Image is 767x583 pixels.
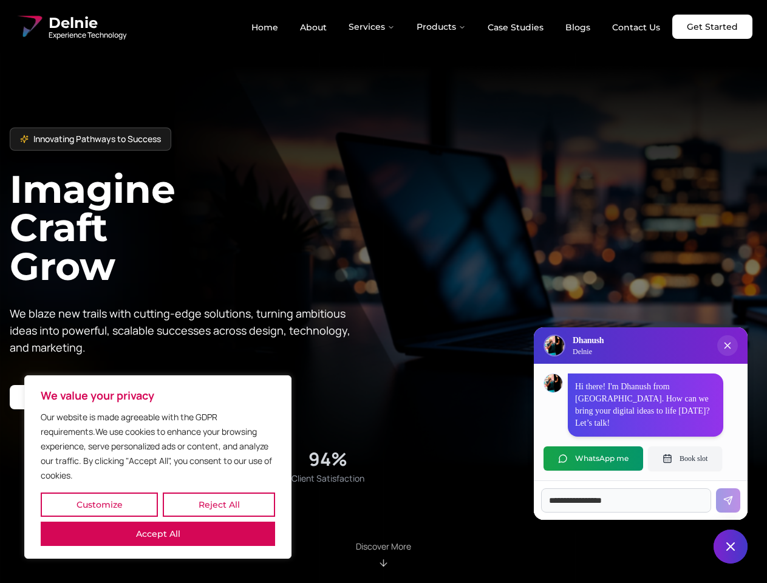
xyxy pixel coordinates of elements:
[41,410,275,483] p: Our website is made agreeable with the GDPR requirements.We use cookies to enhance your browsing ...
[714,530,748,564] button: Close chat
[290,17,336,38] a: About
[242,17,288,38] a: Home
[41,522,275,546] button: Accept All
[41,388,275,403] p: We value your privacy
[573,335,604,347] h3: Dhanush
[556,17,600,38] a: Blogs
[602,17,670,38] a: Contact Us
[291,472,364,485] span: Client Satisfaction
[478,17,553,38] a: Case Studies
[242,15,670,39] nav: Main
[545,336,564,355] img: Delnie Logo
[10,305,360,356] p: We blaze new trails with cutting-edge solutions, turning ambitious ideas into powerful, scalable ...
[573,347,604,356] p: Delnie
[10,385,149,409] a: Start your project with us
[15,12,44,41] img: Delnie Logo
[648,446,722,471] button: Book slot
[356,540,411,568] div: Scroll to About section
[41,493,158,517] button: Customize
[15,12,126,41] a: Delnie Logo Full
[309,448,347,470] div: 94%
[407,15,476,39] button: Products
[544,446,643,471] button: WhatsApp me
[33,133,161,145] span: Innovating Pathways to Success
[356,540,411,553] p: Discover More
[49,13,126,33] span: Delnie
[339,15,404,39] button: Services
[717,335,738,356] button: Close chat popup
[672,15,752,39] a: Get Started
[49,30,126,40] span: Experience Technology
[544,374,562,392] img: Dhanush
[163,493,275,517] button: Reject All
[10,170,384,285] h1: Imagine Craft Grow
[575,381,716,429] p: Hi there! I'm Dhanush from [GEOGRAPHIC_DATA]. How can we bring your digital ideas to life [DATE]?...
